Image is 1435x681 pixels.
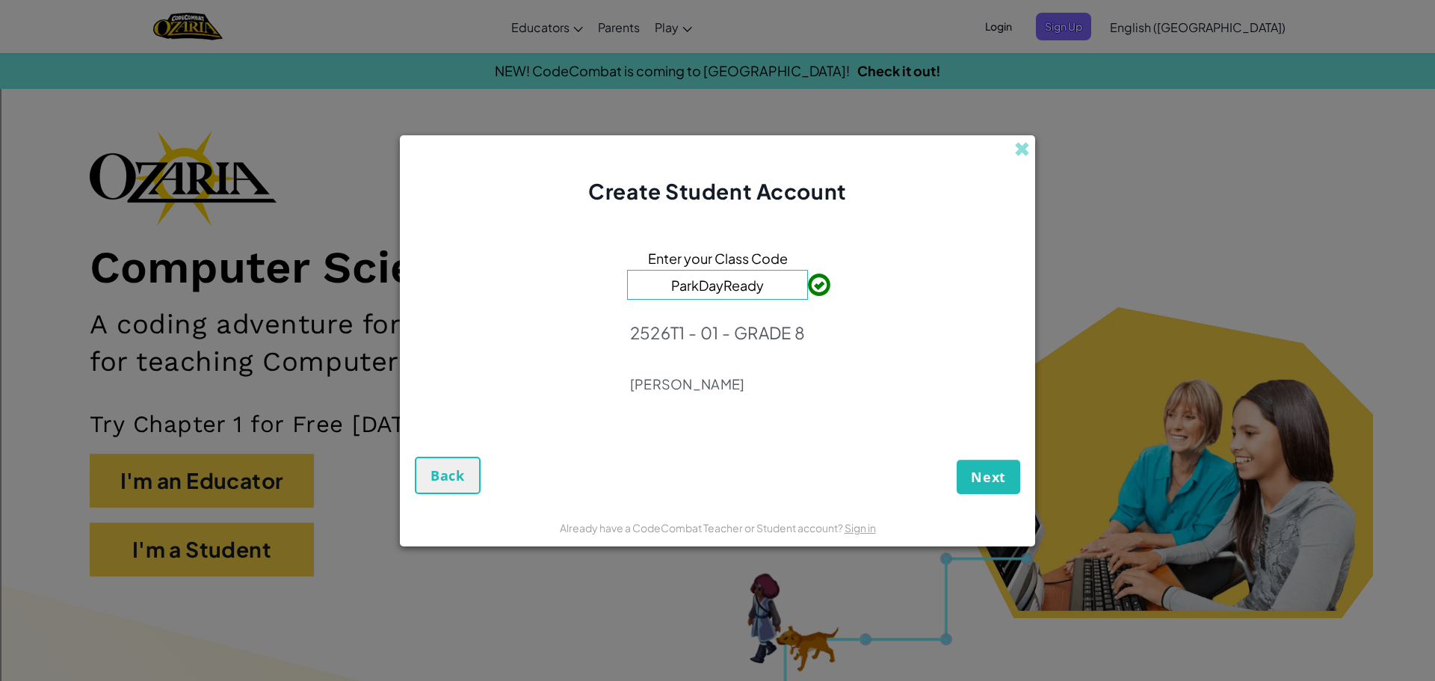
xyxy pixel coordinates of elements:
div: Rename [6,87,1429,100]
p: 2526T1 - 01 - GRADE 8 [630,322,806,343]
span: Next [971,468,1006,486]
div: Options [6,60,1429,73]
span: Create Student Account [588,178,846,204]
span: Already have a CodeCombat Teacher or Student account? [560,521,845,534]
button: Back [415,457,481,494]
div: Sort A > Z [6,6,1429,19]
div: Delete [6,46,1429,60]
span: Enter your Class Code [648,247,788,269]
p: [PERSON_NAME] [630,375,806,393]
div: Sort New > Old [6,19,1429,33]
button: Next [957,460,1020,494]
div: Move To ... [6,100,1429,114]
div: Move To ... [6,33,1429,46]
div: Sign out [6,73,1429,87]
span: Back [430,466,465,484]
a: Sign in [845,521,876,534]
